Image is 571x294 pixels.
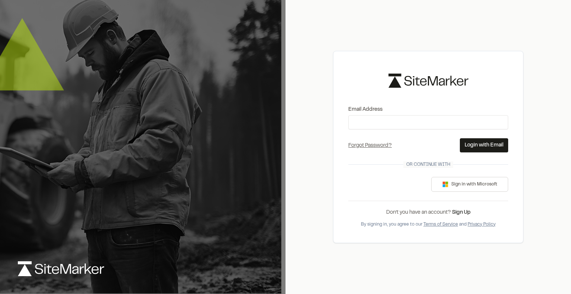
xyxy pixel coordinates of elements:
button: Sign in with Microsoft [431,177,508,192]
a: Sign Up [452,210,471,215]
a: Forgot Password? [348,143,392,148]
iframe: Sign in with Google Button [345,176,420,193]
button: Privacy Policy [468,221,496,228]
div: By signing in, you agree to our and [348,221,508,228]
span: Or continue with [403,161,453,168]
div: Don’t you have an account? [348,209,508,217]
img: logo-white-rebrand.svg [18,261,104,276]
img: logo-black-rebrand.svg [388,74,468,87]
button: Login with Email [460,138,508,152]
label: Email Address [348,106,508,114]
button: Terms of Service [423,221,458,228]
